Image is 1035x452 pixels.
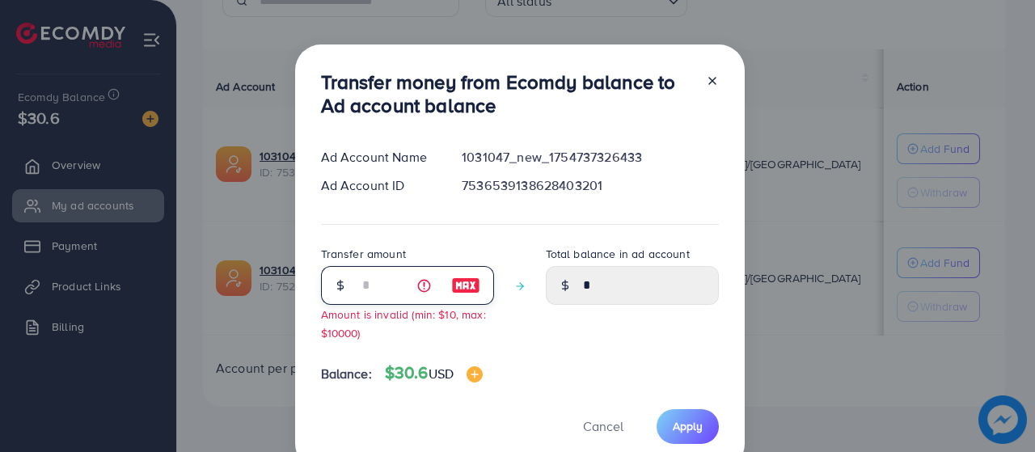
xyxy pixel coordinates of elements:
small: Amount is invalid (min: $10, max: $10000) [321,306,486,340]
span: Cancel [583,417,623,435]
h3: Transfer money from Ecomdy balance to Ad account balance [321,70,693,117]
img: image [467,366,483,382]
label: Transfer amount [321,246,406,262]
div: Ad Account Name [308,148,450,167]
label: Total balance in ad account [546,246,690,262]
h4: $30.6 [385,363,483,383]
img: image [451,276,480,295]
button: Cancel [563,409,644,444]
div: Ad Account ID [308,176,450,195]
button: Apply [657,409,719,444]
span: Apply [673,418,703,434]
span: USD [429,365,454,382]
div: 1031047_new_1754737326433 [449,148,731,167]
span: Balance: [321,365,372,383]
div: 7536539138628403201 [449,176,731,195]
